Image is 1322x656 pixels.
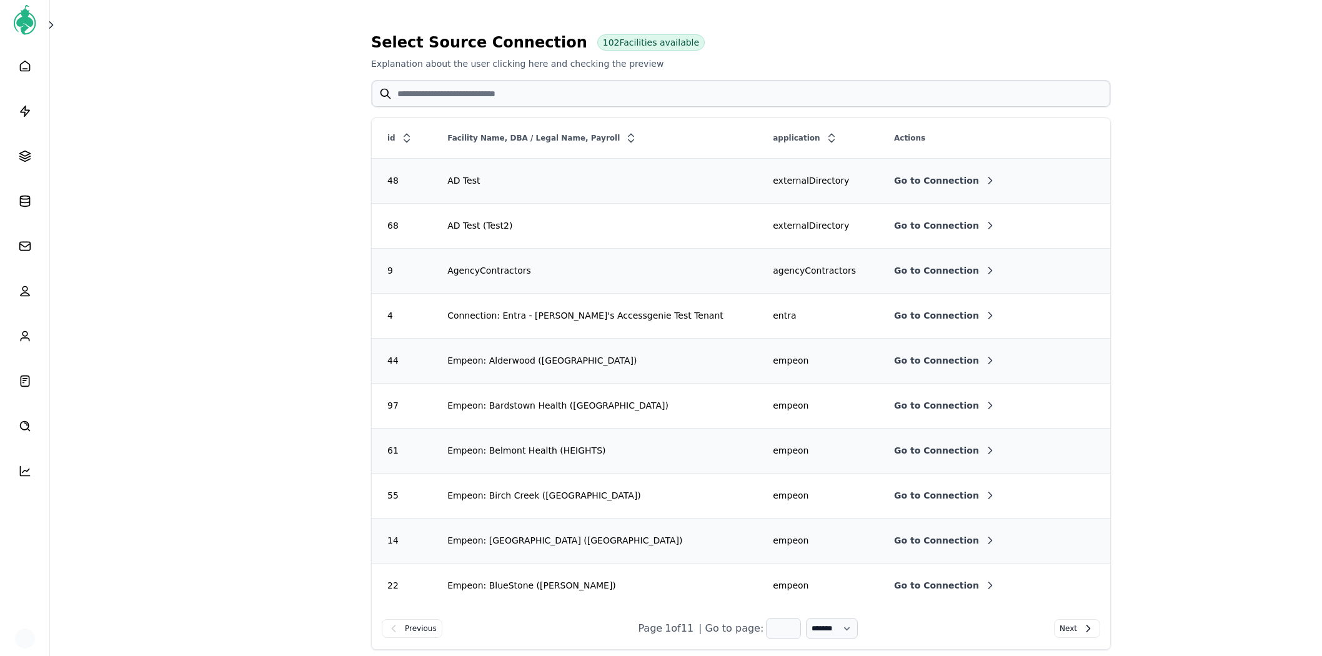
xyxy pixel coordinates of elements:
button: Go to Connection [894,309,996,322]
div: empeon [758,534,878,547]
div: empeon [758,354,878,367]
span: Go to Connection [894,174,979,187]
span: 1 of 11 [665,621,693,636]
div: empeon [758,444,878,457]
div: empeon [758,489,878,502]
div: application [758,127,878,149]
p: Explanation about the user clicking here and checking the preview [371,57,1111,70]
div: Empeon: Bardstown Health ([GEOGRAPHIC_DATA]) [432,399,757,412]
button: Go to Connection [894,534,996,547]
div: Empeon: [GEOGRAPHIC_DATA] ([GEOGRAPHIC_DATA]) [432,534,757,547]
div: 61 [372,444,431,457]
div: Connection: Entra - [PERSON_NAME]'s Accessgenie Test Tenant [432,309,757,322]
div: Page [638,621,662,636]
div: id [372,127,431,149]
div: 22 [372,579,431,592]
div: agencyContractors [758,264,878,277]
div: Empeon: BlueStone ([PERSON_NAME]) [432,579,757,592]
div: Empeon: Alderwood ([GEOGRAPHIC_DATA]) [432,354,757,367]
div: Empeon: Birch Creek ([GEOGRAPHIC_DATA]) [432,489,757,502]
button: Go to Connection [894,219,996,232]
div: externalDirectory [758,174,878,187]
div: externalDirectory [758,219,878,232]
h3: Select Source Connection [371,30,1111,55]
button: Go to Connection [894,489,996,502]
button: Go to Connection [894,264,996,277]
button: Go to Connection [894,444,996,457]
button: Previous [382,619,442,638]
div: 44 [372,354,431,367]
span: Go to Connection [894,309,979,322]
span: Go to Connection [894,399,979,412]
div: Actions [879,128,1110,148]
div: Empeon: Belmont Health (HEIGHTS) [432,444,757,457]
div: 9 [372,264,431,277]
div: AD Test [432,174,757,187]
div: empeon [758,399,878,412]
img: AccessGenie Logo [10,5,40,35]
span: Next [1060,622,1077,635]
span: Go to Connection [894,579,979,592]
span: Go to Connection [894,219,979,232]
div: 48 [372,174,431,187]
button: Go to Connection [894,579,996,592]
button: Go to Connection [894,174,996,187]
button: Next [1054,619,1100,638]
div: Facility Name, DBA / Legal Name, Payroll [432,127,757,149]
button: Go to Connection [894,354,996,367]
div: AgencyContractors [432,264,757,277]
span: Go to Connection [894,489,979,502]
div: AD Test (Test2) [432,219,757,232]
div: 68 [372,219,431,232]
p: | Go to page: [698,621,763,636]
span: 102 Facilities available [603,36,699,49]
div: entra [758,309,878,322]
div: 4 [372,309,431,322]
span: Go to Connection [894,264,979,277]
span: Go to Connection [894,354,979,367]
button: Go to Connection [894,399,996,412]
span: Go to Connection [894,534,979,547]
div: 14 [372,534,431,547]
div: 55 [372,489,431,502]
span: Previous [405,622,437,635]
div: empeon [758,579,878,592]
span: Go to Connection [894,444,979,457]
div: 97 [372,399,431,412]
